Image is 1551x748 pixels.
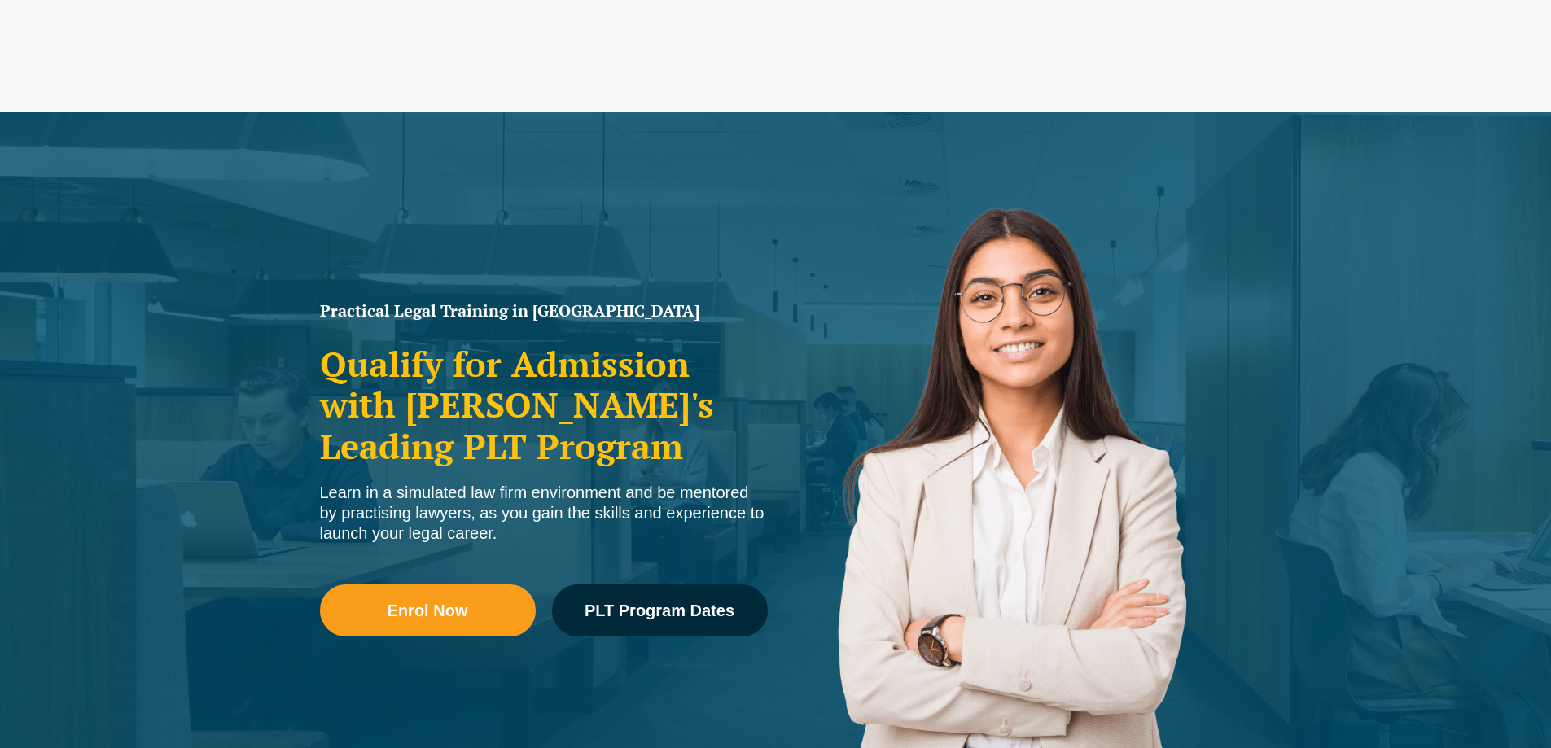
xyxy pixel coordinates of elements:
[320,343,768,466] h2: Qualify for Admission with [PERSON_NAME]'s Leading PLT Program
[552,584,768,636] a: PLT Program Dates
[585,602,734,619] span: PLT Program Dates
[320,483,768,544] div: Learn in a simulated law firm environment and be mentored by practising lawyers, as you gain the ...
[388,602,468,619] span: Enrol Now
[320,584,536,636] a: Enrol Now
[320,303,768,319] h1: Practical Legal Training in [GEOGRAPHIC_DATA]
